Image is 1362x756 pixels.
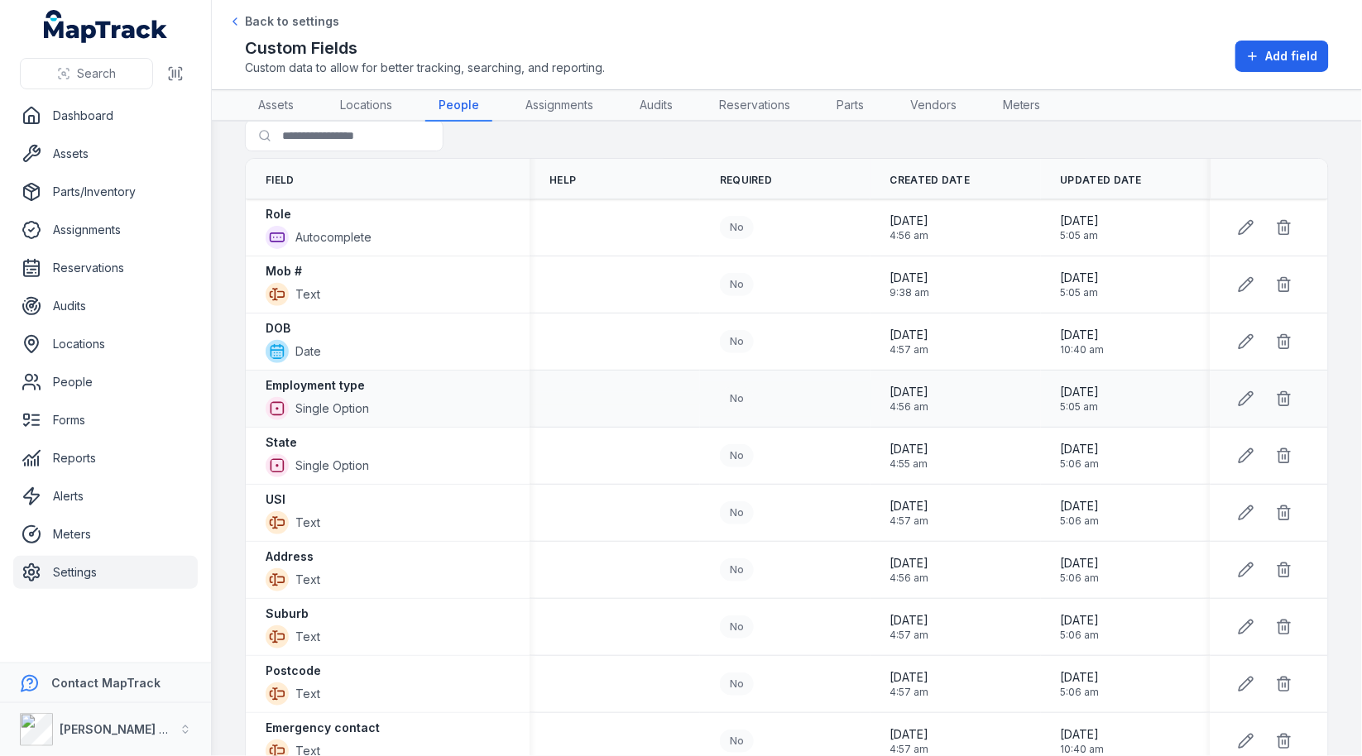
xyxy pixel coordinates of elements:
a: People [13,366,198,399]
span: Field [266,174,295,187]
strong: Mob # [266,263,302,280]
a: Reservations [706,90,803,122]
span: Text [295,572,320,588]
span: 5:06 am [1061,629,1100,642]
time: 26/09/2025, 9:38:12 am [890,270,930,299]
strong: USI [266,491,285,508]
span: [DATE] [890,726,929,743]
a: Settings [13,556,198,589]
time: 14/10/2025, 4:57:14 am [890,612,929,642]
span: Updated Date [1061,174,1143,187]
a: Dashboard [13,99,198,132]
span: [DATE] [890,669,929,686]
span: [DATE] [1061,270,1100,286]
span: [DATE] [1061,441,1100,457]
span: 5:06 am [1061,686,1100,699]
time: 14/10/2025, 5:05:43 am [1061,270,1100,299]
strong: Address [266,548,314,565]
time: 14/10/2025, 4:57:24 am [890,669,929,699]
span: [DATE] [890,384,929,400]
span: Help [549,174,576,187]
span: 5:06 am [1061,457,1100,471]
span: Back to settings [245,13,339,30]
span: 9:38 am [890,286,930,299]
strong: Employment type [266,377,365,394]
span: [DATE] [1061,384,1100,400]
time: 14/10/2025, 5:06:03 am [1061,498,1100,528]
h2: Custom Fields [245,36,605,60]
a: MapTrack [44,10,168,43]
a: Parts/Inventory [13,175,198,208]
span: 5:05 am [1061,229,1100,242]
time: 14/10/2025, 4:57:47 am [890,726,929,756]
span: [DATE] [1061,213,1100,229]
a: Assets [245,90,307,122]
div: No [720,501,754,524]
time: 14/10/2025, 5:06:03 am [1061,555,1100,585]
strong: Postcode [266,663,321,679]
span: 5:05 am [1061,400,1100,414]
time: 14/10/2025, 5:06:03 am [1061,612,1100,642]
div: No [720,672,754,696]
time: 14/10/2025, 5:05:38 am [1061,213,1100,242]
div: No [720,273,754,296]
strong: Contact MapTrack [51,676,161,690]
a: Assignments [13,213,198,246]
span: 4:57 am [890,629,929,642]
a: Meters [990,90,1054,122]
div: No [720,730,754,753]
span: [DATE] [890,270,930,286]
a: Locations [327,90,405,122]
strong: State [266,434,297,451]
time: 14/10/2025, 4:55:37 am [890,441,929,471]
span: 10:40 am [1061,343,1105,356]
div: No [720,330,754,353]
time: 14/10/2025, 5:05:45 am [1061,384,1100,414]
span: [DATE] [890,213,929,229]
span: 10:40 am [1061,743,1105,756]
a: Reports [13,442,198,475]
span: [DATE] [1061,726,1105,743]
a: Forms [13,404,198,437]
a: Assets [13,137,198,170]
span: 4:57 am [890,686,929,699]
span: 5:06 am [1061,514,1100,528]
span: [DATE] [890,555,929,572]
span: Created Date [890,174,971,187]
button: Add field [1235,41,1329,72]
button: Search [20,58,153,89]
span: Single Option [295,400,369,417]
a: Meters [13,518,198,551]
time: 14/10/2025, 10:40:37 am [1061,726,1105,756]
strong: DOB [266,320,290,337]
span: 4:57 am [890,743,929,756]
a: Parts [823,90,877,122]
span: Add field [1266,48,1318,65]
a: Audits [13,289,198,323]
span: [DATE] [1061,498,1100,514]
a: Alerts [13,480,198,513]
div: No [720,558,754,581]
span: 4:56 am [890,572,929,585]
span: [DATE] [1061,327,1105,343]
span: [DATE] [890,498,929,514]
strong: Suburb [266,605,309,622]
span: Text [295,686,320,702]
span: 4:56 am [890,400,929,414]
span: 4:57 am [890,343,929,356]
a: Vendors [897,90,970,122]
span: Search [77,65,116,82]
time: 14/10/2025, 4:56:41 am [890,213,929,242]
div: No [720,387,754,410]
span: Text [295,629,320,645]
div: No [720,444,754,467]
time: 14/10/2025, 4:57:32 am [890,327,929,356]
a: Reservations [13,251,198,285]
time: 14/10/2025, 4:56:52 am [890,555,929,585]
time: 14/10/2025, 10:40:49 am [1061,327,1105,356]
time: 14/10/2025, 5:06:03 am [1061,669,1100,699]
span: Text [295,514,320,531]
time: 14/10/2025, 5:06:03 am [1061,441,1100,471]
a: Back to settings [228,13,339,30]
span: 4:56 am [890,229,929,242]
